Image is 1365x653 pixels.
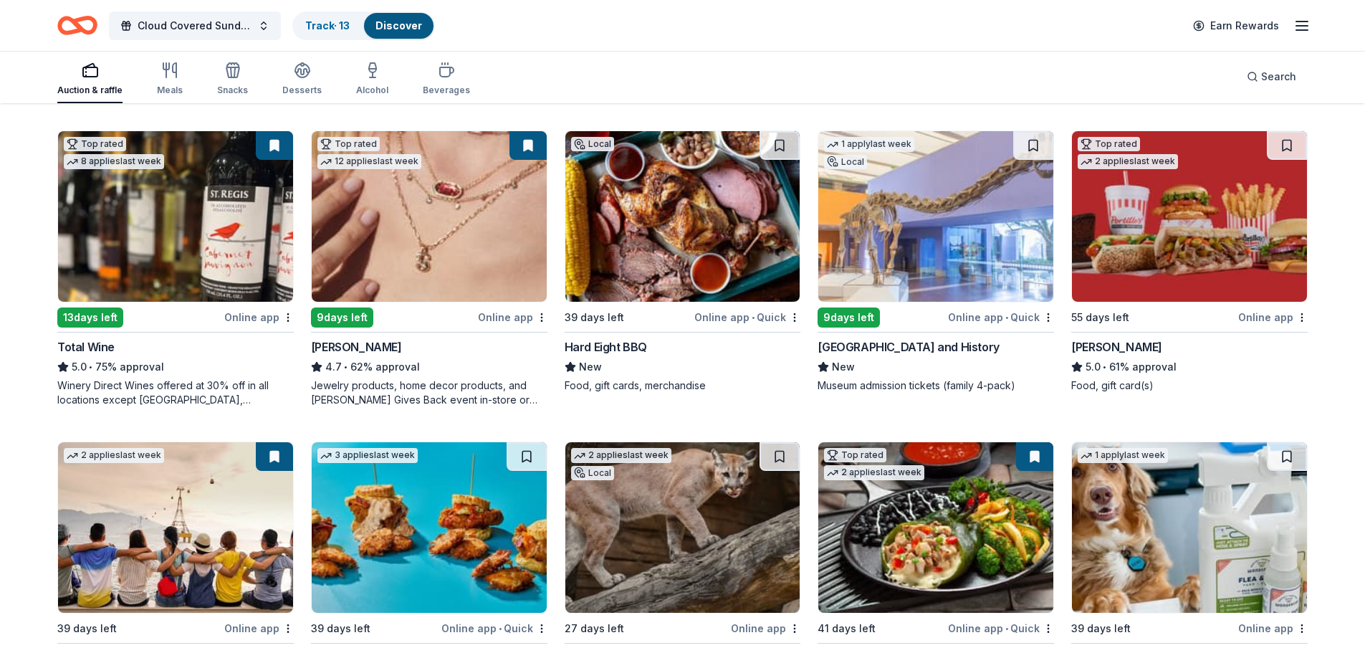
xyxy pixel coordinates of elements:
div: 2 applies last week [64,448,164,463]
button: Auction & raffle [57,56,123,103]
div: Auction & raffle [57,85,123,96]
img: Image for Houston Zoo [565,442,800,613]
div: Desserts [282,85,322,96]
div: Top rated [1078,137,1140,151]
a: Image for Kendra ScottTop rated12 applieslast week9days leftOnline app[PERSON_NAME]4.7•62% approv... [311,130,547,407]
div: [GEOGRAPHIC_DATA] and History [818,338,999,356]
div: 75% approval [57,358,294,376]
div: Meals [157,85,183,96]
div: 39 days left [311,620,370,637]
div: Jewelry products, home decor products, and [PERSON_NAME] Gives Back event in-store or online (or ... [311,378,547,407]
button: Desserts [282,56,322,103]
div: Online app Quick [441,619,547,637]
div: Online app Quick [948,619,1054,637]
button: Alcohol [356,56,388,103]
span: Search [1261,68,1296,85]
div: Top rated [317,137,380,151]
a: Discover [375,19,422,32]
div: 2 applies last week [1078,154,1178,169]
div: 13 days left [57,308,123,328]
div: [PERSON_NAME] [1071,338,1162,356]
div: 1 apply last week [1078,448,1168,463]
span: 4.7 [325,358,342,376]
div: Online app [224,308,294,326]
span: • [344,361,348,373]
div: 1 apply last week [824,137,914,152]
span: • [499,623,502,634]
div: Alcohol [356,85,388,96]
a: Track· 13 [305,19,350,32]
div: 2 applies last week [824,465,924,480]
button: Cloud Covered Sundays [109,11,281,40]
div: Museum admission tickets (family 4-pack) [818,378,1054,393]
img: Image for Abuelo's [818,442,1053,613]
div: Online app [731,619,800,637]
button: Meals [157,56,183,103]
span: Cloud Covered Sundays [138,17,252,34]
a: Image for Hard Eight BBQLocal39 days leftOnline app•QuickHard Eight BBQNewFood, gift cards, merch... [565,130,801,393]
img: Image for Portillo's [1072,131,1307,302]
div: Online app [478,308,547,326]
div: Top rated [824,448,886,462]
div: Online app [224,619,294,637]
div: 39 days left [1071,620,1131,637]
div: Snacks [217,85,248,96]
div: 61% approval [1071,358,1308,376]
div: Winery Direct Wines offered at 30% off in all locations except [GEOGRAPHIC_DATA], [GEOGRAPHIC_DAT... [57,378,294,407]
span: New [579,358,602,376]
a: Image for Portillo'sTop rated2 applieslast week55 days leftOnline app[PERSON_NAME]5.0•61% approva... [1071,130,1308,393]
a: Image for Fort Worth Museum of Science and History1 applylast weekLocal9days leftOnline app•Quick... [818,130,1054,393]
span: 5.0 [1086,358,1101,376]
div: Hard Eight BBQ [565,338,647,356]
img: Image for Total Wine [58,131,293,302]
div: Local [824,155,867,169]
div: Top rated [64,137,126,151]
span: New [832,358,855,376]
img: Image for Maple Street Biscuit [312,442,547,613]
span: • [752,312,755,323]
div: Total Wine [57,338,115,356]
div: Beverages [423,85,470,96]
div: 41 days left [818,620,876,637]
span: • [1005,312,1008,323]
img: Image for Fort Worth Museum of Science and History [818,131,1053,302]
button: Beverages [423,56,470,103]
div: Online app [1238,308,1308,326]
div: Online app [1238,619,1308,637]
div: 8 applies last week [64,154,164,169]
div: 62% approval [311,358,547,376]
button: Search [1235,62,1308,91]
span: • [1005,623,1008,634]
div: 39 days left [565,309,624,326]
a: Image for Total WineTop rated8 applieslast week13days leftOnline appTotal Wine5.0•75% approvalWin... [57,130,294,407]
span: • [1103,361,1107,373]
div: 39 days left [57,620,117,637]
img: Image for Kendra Scott [312,131,547,302]
div: Local [571,466,614,480]
div: Local [571,137,614,151]
div: 27 days left [565,620,624,637]
div: Online app Quick [948,308,1054,326]
div: Online app Quick [694,308,800,326]
div: Food, gift cards, merchandise [565,378,801,393]
img: Image for Wondercide [1072,442,1307,613]
div: 3 applies last week [317,448,418,463]
div: Food, gift card(s) [1071,378,1308,393]
button: Track· 13Discover [292,11,435,40]
img: Image for Let's Roam [58,442,293,613]
div: 2 applies last week [571,448,671,463]
a: Earn Rewards [1184,13,1288,39]
button: Snacks [217,56,248,103]
div: 55 days left [1071,309,1129,326]
img: Image for Hard Eight BBQ [565,131,800,302]
div: [PERSON_NAME] [311,338,402,356]
div: 12 applies last week [317,154,421,169]
div: 9 days left [311,308,373,328]
a: Home [57,9,97,42]
span: • [89,361,92,373]
span: 5.0 [72,358,87,376]
div: 9 days left [818,308,880,328]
